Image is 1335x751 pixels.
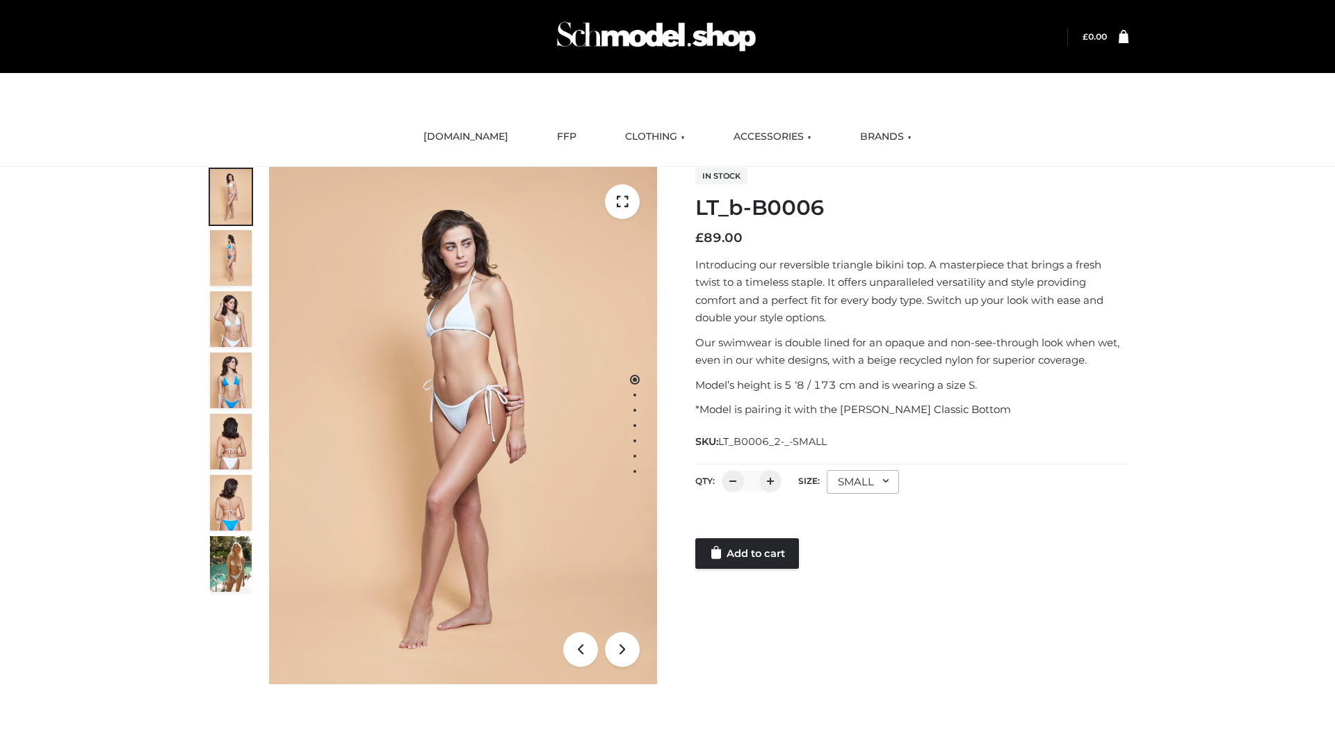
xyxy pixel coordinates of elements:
[210,169,252,225] img: ArielClassicBikiniTop_CloudNine_AzureSky_OW114ECO_1-scaled.jpg
[210,414,252,469] img: ArielClassicBikiniTop_CloudNine_AzureSky_OW114ECO_7-scaled.jpg
[1083,31,1088,42] span: £
[552,9,761,64] img: Schmodel Admin 964
[695,476,715,486] label: QTY:
[1083,31,1107,42] bdi: 0.00
[210,291,252,347] img: ArielClassicBikiniTop_CloudNine_AzureSky_OW114ECO_3-scaled.jpg
[695,195,1128,220] h1: LT_b-B0006
[695,401,1128,419] p: *Model is pairing it with the [PERSON_NAME] Classic Bottom
[827,470,899,494] div: SMALL
[850,122,922,152] a: BRANDS
[210,353,252,408] img: ArielClassicBikiniTop_CloudNine_AzureSky_OW114ECO_4-scaled.jpg
[695,433,828,450] span: SKU:
[695,334,1128,369] p: Our swimwear is double lined for an opaque and non-see-through look when wet, even in our white d...
[695,230,743,245] bdi: 89.00
[210,230,252,286] img: ArielClassicBikiniTop_CloudNine_AzureSky_OW114ECO_2-scaled.jpg
[718,435,827,448] span: LT_B0006_2-_-SMALL
[269,167,657,684] img: ArielClassicBikiniTop_CloudNine_AzureSky_OW114ECO_1
[210,536,252,592] img: Arieltop_CloudNine_AzureSky2.jpg
[1083,31,1107,42] a: £0.00
[798,476,820,486] label: Size:
[695,230,704,245] span: £
[723,122,822,152] a: ACCESSORIES
[547,122,587,152] a: FFP
[210,475,252,531] img: ArielClassicBikiniTop_CloudNine_AzureSky_OW114ECO_8-scaled.jpg
[695,168,747,184] span: In stock
[413,122,519,152] a: [DOMAIN_NAME]
[695,256,1128,327] p: Introducing our reversible triangle bikini top. A masterpiece that brings a fresh twist to a time...
[695,376,1128,394] p: Model’s height is 5 ‘8 / 173 cm and is wearing a size S.
[695,538,799,569] a: Add to cart
[615,122,695,152] a: CLOTHING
